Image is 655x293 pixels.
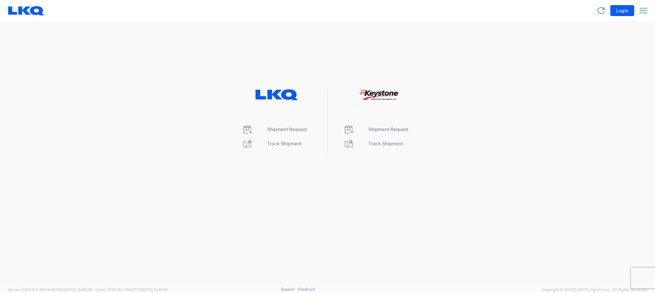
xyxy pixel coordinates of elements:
span: Copyright © [DATE]-[DATE] Agistix Inc., All Rights Reserved [542,287,647,293]
span: Track Shipment [368,141,403,146]
a: Track Shipment [242,141,302,146]
span: [DATE] 10:40:19 [141,288,168,292]
button: Login [610,5,634,16]
a: Feedback [298,287,315,291]
span: Track Shipment [267,141,302,146]
span: Shipment Request [267,127,307,132]
span: Server: 2025.16.0-9544af67660 [8,288,92,292]
span: Shipment Request [368,127,408,132]
a: Track Shipment [343,141,403,146]
a: Shipment Request [343,127,408,132]
a: Support [281,287,298,291]
span: [DATE] 10:42:29 [64,288,92,292]
a: Shipment Request [242,127,307,132]
span: Client: 2025.16.0-8fc0770 [95,288,168,292]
